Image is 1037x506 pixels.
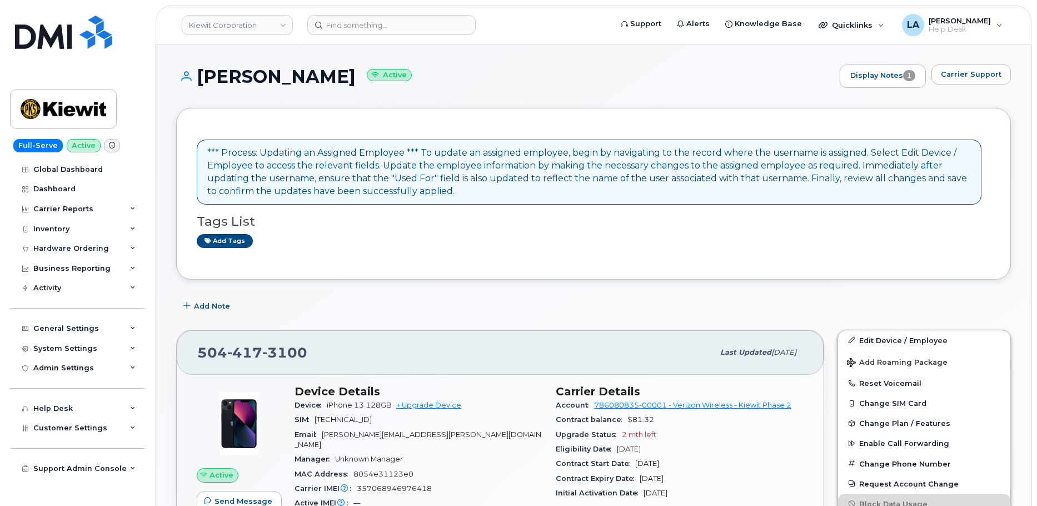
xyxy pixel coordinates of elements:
button: Change Phone Number [838,454,1010,474]
button: Add Roaming Package [838,350,1010,373]
span: $81.32 [627,415,654,424]
a: Display Notes1 [840,65,926,88]
button: Change SIM Card [838,393,1010,413]
h1: [PERSON_NAME] [176,67,834,86]
span: [DATE] [635,459,659,468]
span: Change Plan / Features [859,419,950,428]
span: [TECHNICAL_ID] [315,415,372,424]
span: Unknown Manager [335,455,403,463]
a: 786080835-00001 - Verizon Wireless - Kiewit Phase 2 [594,401,791,409]
span: [DATE] [640,474,664,483]
span: 1 [903,70,915,81]
button: Add Note [176,296,240,316]
span: Device [295,401,327,409]
a: Edit Device / Employee [838,330,1010,350]
h3: Tags List [197,215,990,229]
span: 8054e31123e0 [353,470,413,478]
span: Add Note [194,301,230,311]
span: Carrier IMEI [295,484,357,493]
span: [DATE] [617,445,641,453]
button: Change Plan / Features [838,413,1010,433]
button: Enable Call Forwarding [838,433,1010,453]
span: Enable Call Forwarding [859,439,949,448]
a: Add tags [197,234,253,248]
span: 2 mth left [622,430,656,439]
small: Active [367,69,412,82]
span: SIM [295,415,315,424]
span: Eligibility Date [556,445,617,453]
span: Upgrade Status [556,430,622,439]
span: Carrier Support [941,69,1001,80]
a: + Upgrade Device [396,401,461,409]
span: Add Roaming Package [847,358,948,369]
span: Initial Activation Date [556,489,644,497]
img: image20231002-3703462-1ig824h.jpeg [206,390,272,457]
span: MAC Address [295,470,353,478]
h3: Device Details [295,385,542,398]
span: Contract Expiry Date [556,474,640,483]
span: 3100 [262,344,307,361]
span: Manager [295,455,335,463]
button: Carrier Support [931,65,1011,85]
span: Contract Start Date [556,459,635,468]
button: Reset Voicemail [838,373,1010,393]
span: 417 [227,344,262,361]
span: Contract balance [556,415,627,424]
div: *** Process: Updating an Assigned Employee *** To update an assigned employee, begin by navigatin... [207,147,971,197]
span: [PERSON_NAME][EMAIL_ADDRESS][PERSON_NAME][DOMAIN_NAME] [295,430,541,449]
span: Account [556,401,594,409]
h3: Carrier Details [556,385,804,398]
button: Request Account Change [838,474,1010,494]
span: [DATE] [644,489,667,497]
span: Active [210,470,233,480]
span: 357068946976418 [357,484,432,493]
span: Email [295,430,322,439]
span: 504 [197,344,307,361]
span: iPhone 13 128GB [327,401,392,409]
span: [DATE] [771,348,796,356]
iframe: Messenger Launcher [989,458,1029,498]
span: Last updated [720,348,771,356]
